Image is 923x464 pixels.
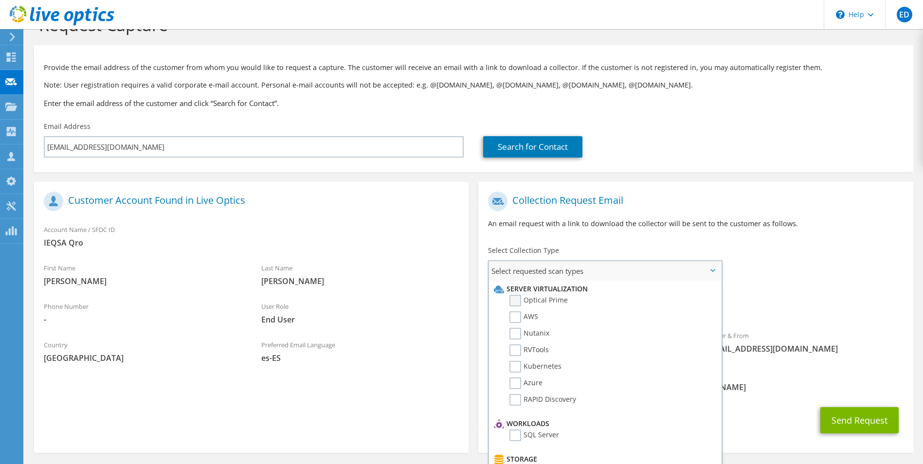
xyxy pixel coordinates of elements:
span: [PERSON_NAME] [261,276,459,286]
span: End User [261,314,459,325]
label: SQL Server [509,429,559,441]
p: An email request with a link to download the collector will be sent to the customer as follows. [488,218,903,229]
div: CC & Reply To [478,364,913,397]
svg: \n [836,10,845,19]
li: Workloads [491,418,716,429]
label: AWS [509,311,538,323]
h3: Enter the email address of the customer and click “Search for Contact”. [44,98,904,108]
span: es-ES [261,353,459,363]
div: User Role [252,296,469,330]
h1: Customer Account Found in Live Optics [44,192,454,211]
span: [GEOGRAPHIC_DATA] [44,353,242,363]
div: First Name [34,258,252,291]
p: Provide the email address of the customer from whom you would like to request a capture. The cust... [44,62,904,73]
label: Kubernetes [509,361,561,373]
label: RVTools [509,344,549,356]
div: Country [34,335,252,368]
div: Phone Number [34,296,252,330]
div: To [478,325,696,359]
label: Select Collection Type [488,246,559,255]
h1: Request Capture [39,15,904,35]
h1: Collection Request Email [488,192,898,211]
div: Account Name / SFDC ID [34,219,469,253]
div: Preferred Email Language [252,335,469,368]
span: - [44,314,242,325]
span: [PERSON_NAME] [44,276,242,286]
span: Select requested scan types [489,261,721,281]
span: ED [897,7,912,22]
a: Search for Contact [483,136,582,158]
div: Requested Collections [478,285,913,321]
span: IEQSA Qro [44,237,459,248]
span: [EMAIL_ADDRESS][DOMAIN_NAME] [706,343,904,354]
li: Server Virtualization [491,283,716,295]
label: Email Address [44,122,90,131]
div: Last Name [252,258,469,291]
label: Azure [509,377,543,389]
label: Optical Prime [509,295,568,306]
label: Nutanix [509,328,549,339]
button: Send Request [820,407,899,433]
p: Note: User registration requires a valid corporate e-mail account. Personal e-mail accounts will ... [44,80,904,90]
div: Sender & From [696,325,913,359]
label: RAPID Discovery [509,394,576,406]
